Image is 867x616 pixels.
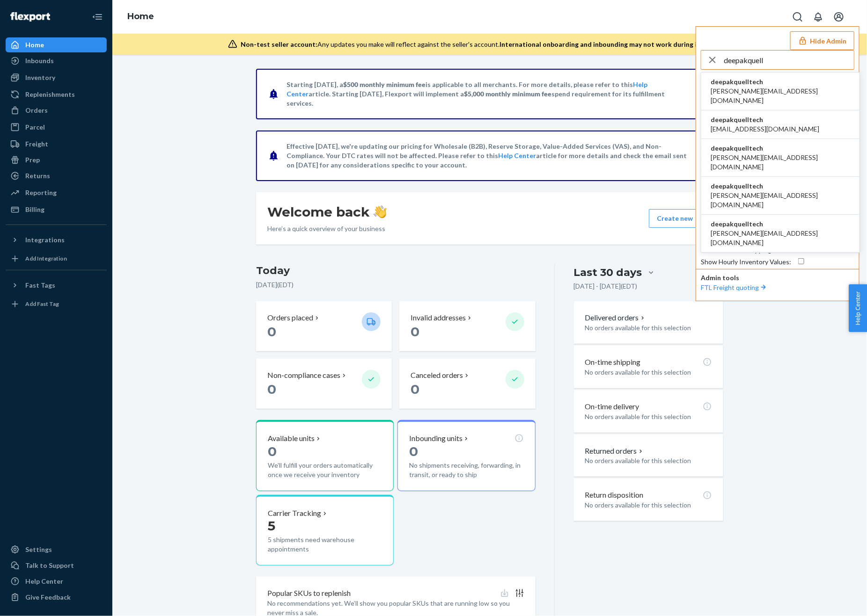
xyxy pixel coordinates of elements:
[411,312,466,323] p: Invalid addresses
[25,577,63,586] div: Help Center
[585,412,712,421] p: No orders available for this selection
[711,219,850,229] span: deepakquelltech
[267,224,387,233] p: Here’s a quick overview of your business
[25,545,52,554] div: Settings
[711,229,850,247] span: [PERSON_NAME][EMAIL_ADDRESS][DOMAIN_NAME]
[267,203,387,220] h1: Welcome back
[120,3,162,30] ol: breadcrumbs
[25,281,55,290] div: Fast Tags
[500,40,742,48] span: International onboarding and inbounding may not work during impersonation.
[411,324,419,340] span: 0
[6,574,107,589] a: Help Center
[25,235,65,245] div: Integrations
[649,209,712,228] button: Create new
[788,7,807,26] button: Open Search Box
[585,401,639,412] p: On-time delivery
[241,40,318,48] span: Non-test seller account:
[585,456,712,465] p: No orders available for this selection
[711,153,850,172] span: [PERSON_NAME][EMAIL_ADDRESS][DOMAIN_NAME]
[411,370,463,381] p: Canceled orders
[25,561,74,570] div: Talk to Support
[25,139,48,149] div: Freight
[6,185,107,200] a: Reporting
[6,37,107,52] a: Home
[711,115,819,124] span: deepakquelltech
[6,70,107,85] a: Inventory
[399,359,535,409] button: Canceled orders 0
[6,590,107,605] button: Give Feedback
[25,73,55,82] div: Inventory
[6,103,107,118] a: Orders
[409,433,463,444] p: Inbounding units
[711,87,850,105] span: [PERSON_NAME][EMAIL_ADDRESS][DOMAIN_NAME]
[701,273,854,283] p: Admin tools
[287,80,691,108] p: Starting [DATE], a is applicable to all merchants. For more details, please refer to this article...
[268,518,275,534] span: 5
[711,144,850,153] span: deepakquelltech
[790,31,854,50] button: Hide Admin
[6,53,107,68] a: Inbounds
[10,12,50,22] img: Flexport logo
[267,381,276,397] span: 0
[585,500,712,510] p: No orders available for this selection
[256,263,536,278] h3: Today
[409,443,418,459] span: 0
[287,142,691,170] p: Effective [DATE], we're updating our pricing for Wholesale (B2B), Reserve Storage, Value-Added Se...
[498,152,536,159] a: Help Center
[585,312,647,323] button: Delivered orders
[585,446,645,457] button: Returned orders
[809,7,828,26] button: Open notifications
[25,90,75,99] div: Replenishments
[6,87,107,102] a: Replenishments
[268,443,277,459] span: 0
[6,297,107,312] a: Add Fast Tag
[267,324,276,340] span: 0
[25,205,44,214] div: Billing
[88,7,107,26] button: Close Navigation
[267,588,351,599] p: Popular SKUs to replenish
[830,7,848,26] button: Open account menu
[343,80,426,88] span: $500 monthly minimum fee
[411,381,419,397] span: 0
[256,495,394,566] button: Carrier Tracking55 shipments need warehouse appointments
[6,137,107,152] a: Freight
[711,181,850,191] span: deepakquelltech
[6,168,107,183] a: Returns
[711,77,850,87] span: deepakquelltech
[25,123,45,132] div: Parcel
[397,420,535,491] button: Inbounding units0No shipments receiving, forwarding, in transit, or ready to ship
[585,490,644,500] p: Return disposition
[25,593,71,602] div: Give Feedback
[409,461,523,479] p: No shipments receiving, forwarding, in transit, or ready to ship
[127,11,154,22] a: Home
[6,120,107,135] a: Parcel
[256,420,394,491] button: Available units0We'll fulfill your orders automatically once we receive your inventory
[6,542,107,557] a: Settings
[25,155,40,165] div: Prep
[25,106,48,115] div: Orders
[574,265,642,280] div: Last 30 days
[849,284,867,332] span: Help Center
[374,205,387,218] img: hand-wave emoji
[399,301,535,351] button: Invalid addresses 0
[25,300,59,308] div: Add Fast Tag
[585,323,712,333] p: No orders available for this selection
[585,368,712,377] p: No orders available for this selection
[711,191,850,210] span: [PERSON_NAME][EMAIL_ADDRESS][DOMAIN_NAME]
[256,280,536,290] p: [DATE] ( EDT )
[268,461,382,479] p: We'll fulfill your orders automatically once we receive your inventory
[25,188,57,197] div: Reporting
[6,278,107,293] button: Fast Tags
[6,202,107,217] a: Billing
[25,171,50,181] div: Returns
[711,124,819,134] span: [EMAIL_ADDRESS][DOMAIN_NAME]
[267,312,313,323] p: Orders placed
[574,282,638,291] p: [DATE] - [DATE] ( EDT )
[25,40,44,50] div: Home
[701,257,791,267] div: Show Hourly Inventory Values :
[256,359,392,409] button: Non-compliance cases 0
[256,301,392,351] button: Orders placed 0
[25,56,54,65] div: Inbounds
